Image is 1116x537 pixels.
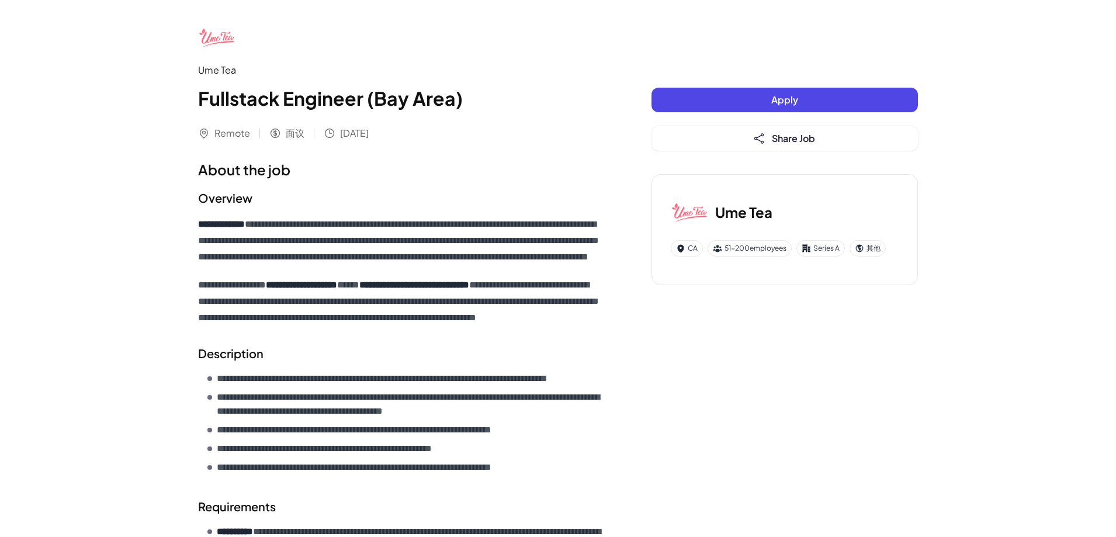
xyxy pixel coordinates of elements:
[671,193,708,231] img: Um
[198,498,605,515] h2: Requirements
[850,240,886,257] div: 其他
[671,240,703,257] div: CA
[198,63,605,77] div: Ume Tea
[198,84,605,112] h1: Fullstack Engineer (Bay Area)
[198,159,605,180] h1: About the job
[708,240,792,257] div: 51-200 employees
[198,189,605,207] h2: Overview
[796,240,845,257] div: Series A
[198,19,235,56] img: Um
[651,126,918,151] button: Share Job
[771,93,798,106] span: Apply
[651,88,918,112] button: Apply
[715,202,772,223] h3: Ume Tea
[214,126,250,140] span: Remote
[198,345,605,362] h2: Description
[286,126,304,140] span: 面议
[772,132,815,144] span: Share Job
[340,126,369,140] span: [DATE]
